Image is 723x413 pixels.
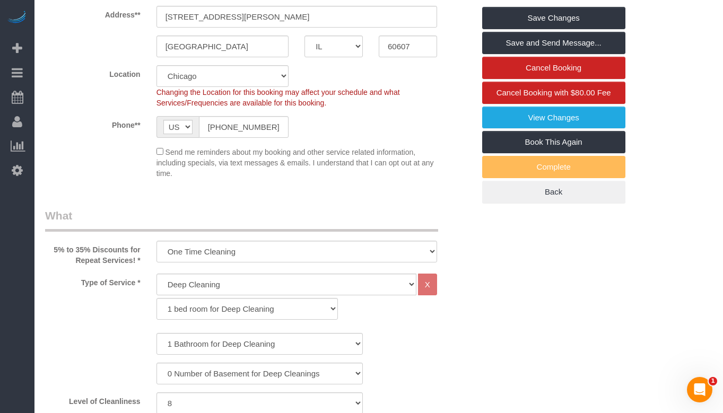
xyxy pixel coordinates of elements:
[482,32,625,54] a: Save and Send Message...
[482,107,625,129] a: View Changes
[37,274,149,288] label: Type of Service *
[37,241,149,266] label: 5% to 35% Discounts for Repeat Services! *
[379,36,437,57] input: Zip Code**
[482,57,625,79] a: Cancel Booking
[496,88,611,97] span: Cancel Booking with $80.00 Fee
[156,148,434,178] span: Send me reminders about my booking and other service related information, including specials, via...
[482,131,625,153] a: Book This Again
[6,11,28,25] img: Automaid Logo
[482,7,625,29] a: Save Changes
[156,88,400,107] span: Changing the Location for this booking may affect your schedule and what Services/Frequencies are...
[482,82,625,104] a: Cancel Booking with $80.00 Fee
[37,65,149,80] label: Location
[482,181,625,203] a: Back
[687,377,712,402] iframe: Intercom live chat
[709,377,717,385] span: 1
[45,208,438,232] legend: What
[37,392,149,407] label: Level of Cleanliness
